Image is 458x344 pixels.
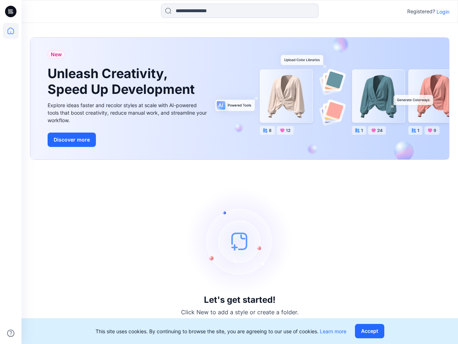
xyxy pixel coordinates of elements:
[186,187,293,295] img: empty-state-image.svg
[51,50,62,59] span: New
[437,8,449,15] p: Login
[96,328,346,335] p: This site uses cookies. By continuing to browse the site, you are agreeing to our use of cookies.
[181,308,298,316] p: Click New to add a style or create a folder.
[204,295,276,305] h3: Let's get started!
[48,133,96,147] button: Discover more
[320,328,346,334] a: Learn more
[48,101,209,124] div: Explore ideas faster and recolor styles at scale with AI-powered tools that boost creativity, red...
[355,324,384,338] button: Accept
[48,133,209,147] a: Discover more
[407,7,435,16] p: Registered?
[48,66,198,97] h1: Unleash Creativity, Speed Up Development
